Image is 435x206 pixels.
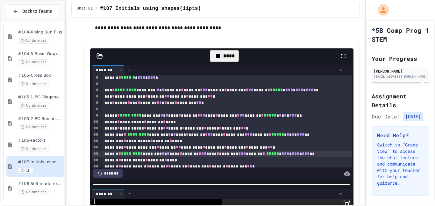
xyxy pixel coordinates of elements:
[372,26,429,44] h1: *5B Comp Prog 1 STEM
[377,142,424,186] p: Switch to "Grade View" to access the chat feature and communicate with your teacher for help and ...
[18,146,49,152] span: No time set
[372,92,429,110] h2: Assignment Details
[77,6,93,11] span: Unit 01
[6,4,59,18] button: Back to Teams
[18,181,63,187] span: #108 Self made review (15pts)
[18,189,49,195] span: No time set
[100,5,201,12] span: #107 Initials using shapes(11pts)
[372,113,400,120] span: Due Date:
[18,38,49,44] span: No time set
[18,81,49,87] span: No time set
[22,8,52,15] span: Back to Teams
[374,68,427,74] div: [PERSON_NAME]
[18,138,63,143] span: #106-Factors
[18,124,49,130] span: No time set
[403,112,423,121] span: [DATE]
[18,73,63,78] span: #105-Cross Box
[371,3,391,17] div: My Account
[18,59,49,65] span: No time set
[374,74,427,79] div: [EMAIL_ADDRESS][DOMAIN_NAME]
[18,30,63,35] span: #104-Rising Sun Plus
[377,131,424,139] h3: Need Help?
[18,116,63,122] span: #105.2-PC-Box on Box
[18,103,49,109] span: No time set
[95,6,97,11] span: /
[18,51,63,57] span: #104.5-Basic Graphics Review
[372,54,429,63] h2: Your Progress
[18,167,33,174] span: 1h
[18,95,63,100] span: #105.1-PC-Diagonal line
[18,160,63,165] span: #107 Initials using shapes(11pts)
